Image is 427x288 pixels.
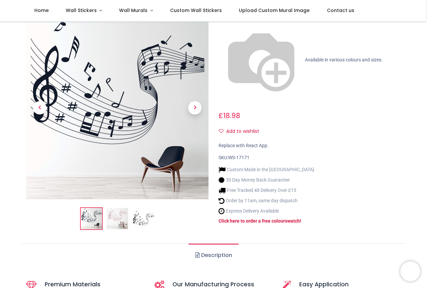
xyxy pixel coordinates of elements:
span: Wall Stickers [66,7,97,14]
li: 30 Day Money Back Guarantee [219,177,314,184]
span: Available in various colours and sizes. [305,57,383,62]
img: Music Score Musical Notes Wall Sticker [26,17,208,199]
a: ! [300,218,301,224]
img: color-wheel.png [219,17,304,103]
span: £ [219,111,240,120]
span: Next [188,101,201,115]
img: Music Score Musical Notes Wall Sticker [81,208,102,229]
span: 18.98 [223,111,240,120]
img: WS-17171-03 [133,208,154,229]
span: Custom Wall Stickers [170,7,222,14]
span: Home [34,7,49,14]
a: Description [188,244,238,267]
span: Contact us [327,7,354,14]
span: Previous [33,101,46,115]
span: Wall Murals [119,7,147,14]
a: Click here to order a free colour [219,218,285,224]
span: Upload Custom Mural Image [239,7,310,14]
li: Order by 11am, same day dispatch [219,197,314,204]
li: Free Tracked 48 Delivery Over £15 [219,187,314,194]
a: Next [181,44,208,172]
a: swatch [285,218,300,224]
div: Replace with React App. [219,142,401,149]
button: Add to wishlistAdd to wishlist [219,126,265,137]
i: Add to wishlist [219,129,224,133]
img: WS-17171-02 [107,208,128,229]
li: Custom Made in the [GEOGRAPHIC_DATA] [219,166,314,173]
iframe: Brevo live chat [400,261,420,281]
li: Express Delivery Available [219,208,314,215]
div: SKU: [219,155,401,161]
span: WS-17171 [228,155,250,160]
a: Previous [26,44,53,172]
